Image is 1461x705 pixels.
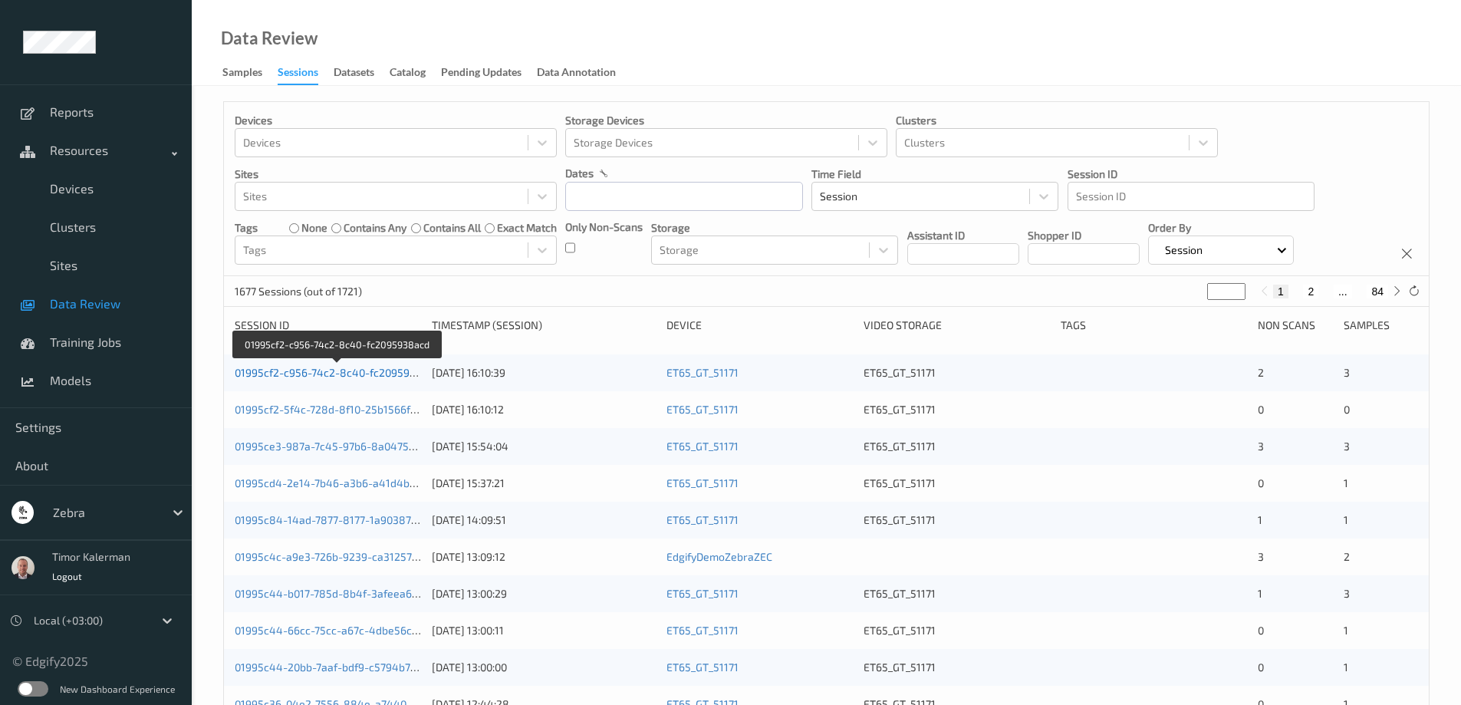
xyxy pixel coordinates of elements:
[565,166,594,181] p: dates
[1344,624,1348,637] span: 1
[235,284,362,299] p: 1677 Sessions (out of 1721)
[1258,587,1262,600] span: 1
[432,402,656,417] div: [DATE] 16:10:12
[666,318,853,333] div: Device
[432,439,656,454] div: [DATE] 15:54:04
[432,512,656,528] div: [DATE] 14:09:51
[537,62,631,84] a: Data Annotation
[666,366,739,379] a: ET65_GT_51171
[666,440,739,453] a: ET65_GT_51171
[864,318,1050,333] div: Video Storage
[1344,366,1350,379] span: 3
[441,62,537,84] a: Pending Updates
[235,318,421,333] div: Session ID
[432,318,656,333] div: Timestamp (Session)
[235,113,557,128] p: Devices
[864,586,1050,601] div: ET65_GT_51171
[811,166,1058,182] p: Time Field
[1344,476,1348,489] span: 1
[432,586,656,601] div: [DATE] 13:00:29
[1160,242,1208,258] p: Session
[1367,285,1388,298] button: 84
[1344,513,1348,526] span: 1
[1273,285,1288,298] button: 1
[666,661,739,674] a: ET65_GT_51171
[666,403,739,416] a: ET65_GT_51171
[441,64,522,84] div: Pending Updates
[537,64,616,84] div: Data Annotation
[235,624,439,637] a: 01995c44-66cc-75cc-a67c-4dbe56cc0fbd
[907,228,1019,243] p: Assistant ID
[221,31,318,46] div: Data Review
[1148,220,1295,236] p: Order By
[1258,513,1262,526] span: 1
[235,661,439,674] a: 01995c44-20bb-7aaf-bdf9-c5794b761ba0
[432,549,656,565] div: [DATE] 13:09:12
[235,513,443,526] a: 01995c84-14ad-7877-8177-1a90387bd8ea
[334,64,374,84] div: Datasets
[222,62,278,84] a: Samples
[651,220,898,236] p: Storage
[1258,403,1264,416] span: 0
[278,62,334,85] a: Sessions
[278,64,318,85] div: Sessions
[1258,476,1264,489] span: 0
[1344,318,1418,333] div: Samples
[235,166,557,182] p: Sites
[565,113,887,128] p: Storage Devices
[864,660,1050,675] div: ET65_GT_51171
[1344,587,1350,600] span: 3
[1334,285,1352,298] button: ...
[666,587,739,600] a: ET65_GT_51171
[864,402,1050,417] div: ET65_GT_51171
[1258,440,1264,453] span: 3
[1258,366,1264,379] span: 2
[1258,550,1264,563] span: 3
[666,513,739,526] a: ET65_GT_51171
[864,512,1050,528] div: ET65_GT_51171
[432,476,656,491] div: [DATE] 15:37:21
[432,660,656,675] div: [DATE] 13:00:00
[864,476,1050,491] div: ET65_GT_51171
[344,220,406,236] label: contains any
[390,64,426,84] div: Catalog
[1068,166,1315,182] p: Session ID
[222,64,262,84] div: Samples
[235,366,440,379] a: 01995cf2-c956-74c2-8c40-fc2095938acd
[1344,440,1350,453] span: 3
[423,220,481,236] label: contains all
[235,440,446,453] a: 01995ce3-987a-7c45-97b6-8a0475425ca5
[432,623,656,638] div: [DATE] 13:00:11
[1303,285,1318,298] button: 2
[334,62,390,84] a: Datasets
[1344,550,1350,563] span: 2
[1258,624,1264,637] span: 0
[390,62,441,84] a: Catalog
[864,365,1050,381] div: ET65_GT_51171
[235,587,443,600] a: 01995c44-b017-785d-8b4f-3afeea655a20
[235,476,447,489] a: 01995cd4-2e14-7b46-a3b6-a41d4b5d820a
[235,220,258,236] p: Tags
[1344,661,1348,674] span: 1
[864,623,1050,638] div: ET65_GT_51171
[1258,318,1332,333] div: Non Scans
[864,439,1050,454] div: ET65_GT_51171
[497,220,557,236] label: exact match
[235,550,442,563] a: 01995c4c-a9e3-726b-9239-ca31257ebdce
[235,403,434,416] a: 01995cf2-5f4c-728d-8f10-25b1566f12e4
[301,220,327,236] label: none
[1061,318,1247,333] div: Tags
[666,476,739,489] a: ET65_GT_51171
[565,219,643,235] p: Only Non-Scans
[432,365,656,381] div: [DATE] 16:10:39
[896,113,1218,128] p: Clusters
[666,550,772,563] a: EdgifyDemoZebraZEC
[666,624,739,637] a: ET65_GT_51171
[1344,403,1350,416] span: 0
[1028,228,1140,243] p: Shopper ID
[1258,661,1264,674] span: 0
